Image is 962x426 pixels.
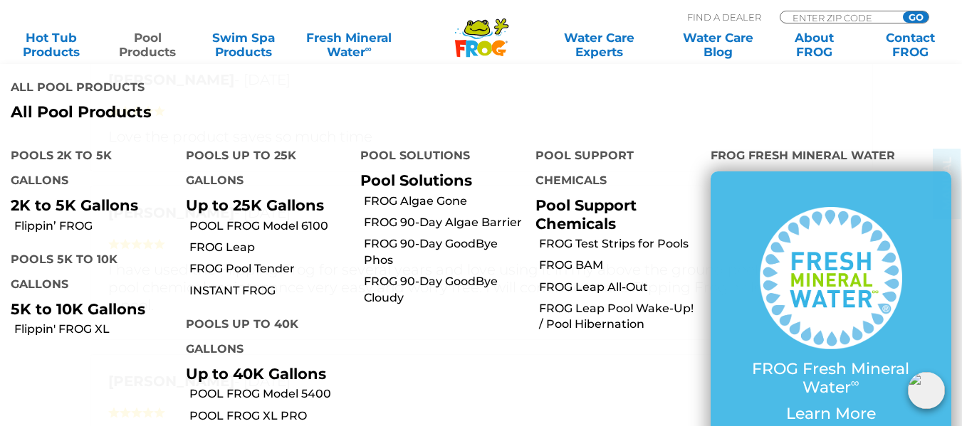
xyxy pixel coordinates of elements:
[360,143,514,171] h4: Pool Solutions
[908,372,945,409] img: openIcon
[11,103,471,122] a: All Pool Products
[189,218,350,234] a: POOL FROG Model 6100
[189,261,350,277] a: FROG Pool Tender
[791,11,887,23] input: Zip Code Form
[11,196,164,214] p: 2K to 5K Gallons
[535,143,689,196] h4: Pool Support Chemicals
[189,408,350,424] a: POOL FROG XL PRO
[14,218,175,234] a: Flippin’ FROG
[189,240,350,255] a: FROG Leap
[364,274,525,306] a: FROG 90-Day GoodBye Cloudy
[539,301,700,333] a: FROG Leap Pool Wake-Up! / Pool Hibernation
[303,31,396,59] a: Fresh MineralWater∞
[851,376,859,390] sup: ∞
[711,143,951,171] h4: FROG Fresh Mineral Water
[739,405,923,423] p: Learn More
[365,43,372,54] sup: ∞
[681,31,756,59] a: Water CareBlog
[739,360,923,398] p: FROG Fresh Mineral Water
[360,171,472,189] a: Pool Solutions
[189,386,350,402] a: POOL FROG Model 5400
[687,11,761,23] p: Find A Dealer
[364,236,525,268] a: FROG 90-Day GoodBye Phos
[11,300,164,318] p: 5K to 10K Gallons
[11,143,164,196] h4: Pools 2K to 5K Gallons
[186,196,340,214] p: Up to 25K Gallons
[539,279,700,295] a: FROG Leap All-Out
[186,365,340,383] p: Up to 40K Gallons
[189,283,350,299] a: INSTANT FROG
[903,11,929,23] input: GO
[364,193,525,209] a: FROG Algae Gone
[14,321,175,337] a: Flippin' FROG XL
[14,31,89,59] a: Hot TubProducts
[535,196,689,232] p: Pool Support Chemicals
[539,236,700,252] a: FROG Test Strips for Pools
[873,31,948,59] a: ContactFROG
[11,247,164,300] h4: Pools 5K to 10K Gallons
[11,75,471,103] h4: All Pool Products
[110,31,185,59] a: PoolProducts
[538,31,659,59] a: Water CareExperts
[539,257,700,273] a: FROG BAM
[777,31,852,59] a: AboutFROG
[364,215,525,230] a: FROG 90-Day Algae Barrier
[186,311,340,365] h4: Pools up to 40K Gallons
[186,143,340,196] h4: Pools up to 25K Gallons
[206,31,281,59] a: Swim SpaProducts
